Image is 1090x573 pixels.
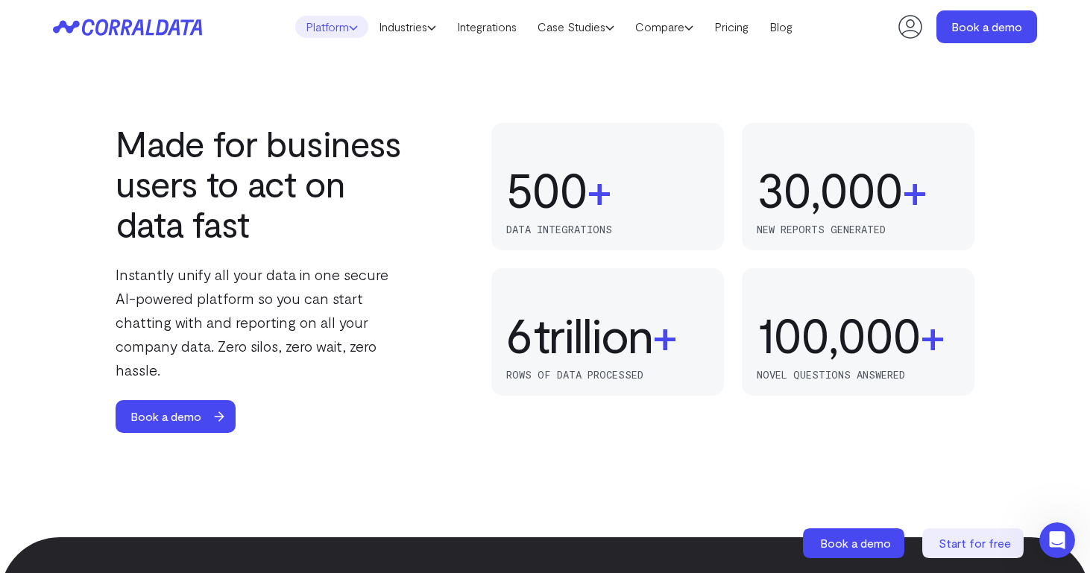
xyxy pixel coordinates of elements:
a: Book a demo [936,10,1037,43]
span: + [652,308,677,361]
iframe: Intercom live chat [1039,522,1075,558]
span: Start for free [939,536,1011,550]
div: 30,000 [757,162,902,216]
span: Book a demo [820,536,891,550]
span: trillion [534,308,652,361]
a: Book a demo [116,400,249,433]
a: Case Studies [527,16,625,38]
a: Platform [295,16,368,38]
p: new reports generated [757,224,960,235]
p: novel questions answered [757,369,960,381]
p: Instantly unify all your data in one secure AI-powered platform so you can start chatting with an... [116,262,411,382]
a: Integrations [447,16,527,38]
p: data integrations [506,224,709,235]
a: Industries [368,16,447,38]
a: Compare [625,16,704,38]
span: + [920,308,945,361]
div: 500 [506,162,587,216]
span: + [587,162,611,216]
span: Book a demo [116,400,216,433]
h2: Made for business users to act on data fast [116,123,411,244]
span: + [902,162,927,216]
p: rows of data processed [506,369,709,381]
a: Pricing [704,16,759,38]
a: Start for free [922,528,1027,558]
a: Blog [759,16,803,38]
div: 6 [506,308,534,361]
a: Book a demo [803,528,907,558]
div: 100,000 [757,308,920,361]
